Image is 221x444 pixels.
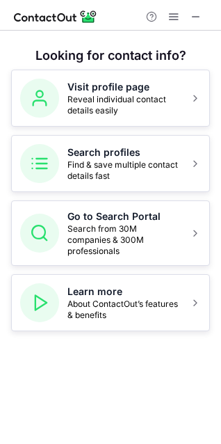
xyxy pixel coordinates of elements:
[20,79,59,118] img: Visit profile page
[67,223,181,257] span: Search from 30M companies & 300M professionals
[11,135,210,192] button: Search profilesFind & save multiple contact details fast
[67,80,181,94] h5: Visit profile page
[14,8,97,25] img: ContactOut v5.3.10
[67,159,181,182] span: Find & save multiple contact details fast
[67,285,181,299] h5: Learn more
[11,200,210,266] button: Go to Search PortalSearch from 30M companies & 300M professionals
[11,70,210,127] button: Visit profile pageReveal individual contact details easily
[20,283,59,322] img: Learn more
[67,209,181,223] h5: Go to Search Portal
[67,299,181,321] span: About ContactOut’s features & benefits
[11,274,210,331] button: Learn moreAbout ContactOut’s features & benefits
[67,94,181,116] span: Reveal individual contact details easily
[20,144,59,183] img: Search profiles
[67,145,181,159] h5: Search profiles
